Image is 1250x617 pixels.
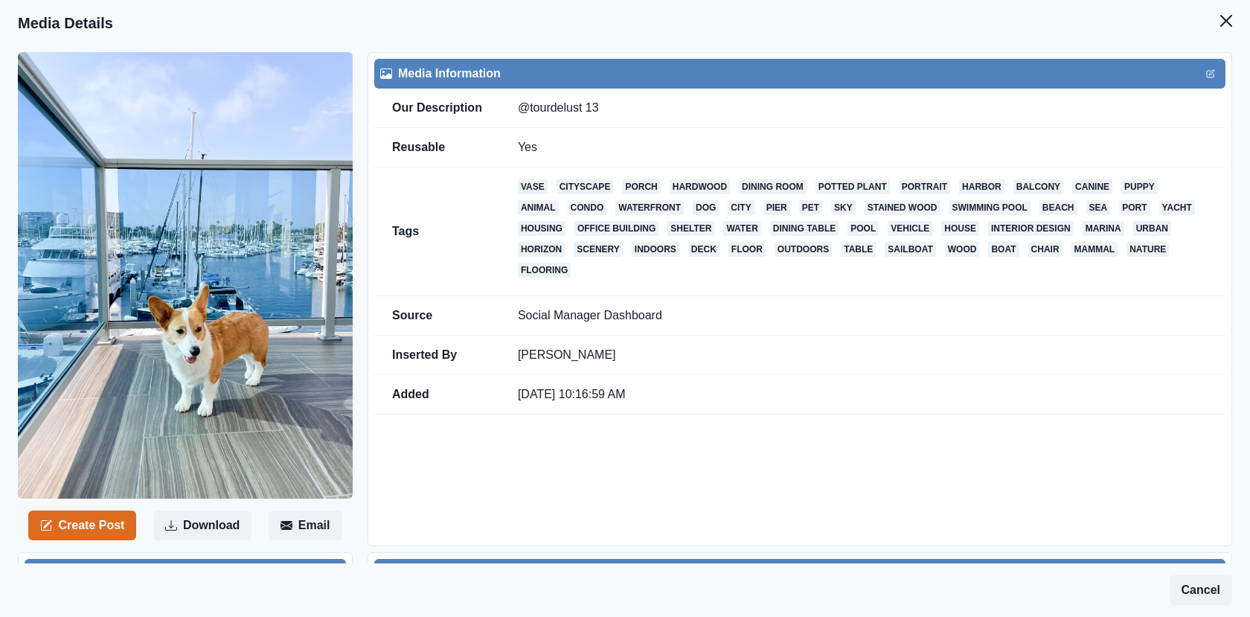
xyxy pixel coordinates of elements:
a: marina [1083,221,1124,236]
a: yacht [1159,200,1195,215]
a: harbor [959,179,1004,194]
a: waterfront [615,200,684,215]
a: sky [831,200,856,215]
td: @tourdelust 13 [500,89,1225,128]
a: sea [1086,200,1111,215]
a: shelter [667,221,714,236]
a: stained wood [865,200,940,215]
a: outdoors [775,242,832,257]
a: hardwood [670,179,730,194]
a: condo [568,200,607,215]
td: Our Description [374,89,500,128]
img: qvdth1tigkdektctjpfq [18,52,353,499]
a: beach [1039,200,1077,215]
a: urban [1133,221,1171,236]
a: pier [763,200,790,215]
button: Email [269,511,342,540]
a: nature [1126,242,1169,257]
p: Social Manager Dashboard [518,308,1208,323]
a: portrait [899,179,950,194]
button: Create Post [28,511,136,540]
td: Yes [500,128,1225,167]
a: animal [518,200,559,215]
a: porch [622,179,660,194]
a: dining table [770,221,839,236]
a: vase [518,179,548,194]
a: pet [799,200,822,215]
a: deck [688,242,719,257]
td: [DATE] 10:16:59 AM [500,375,1225,415]
a: office building [574,221,658,236]
a: flooring [518,263,571,278]
a: boat [988,242,1019,257]
a: interior design [988,221,1074,236]
a: pool [847,221,879,236]
a: chair [1028,242,1062,257]
a: city [728,200,754,215]
div: Media Information [380,65,1219,83]
a: swimming pool [949,200,1031,215]
a: dog [693,200,719,215]
a: scenery [574,242,623,257]
td: Tags [374,167,500,296]
td: Source [374,296,500,336]
a: puppy [1121,179,1158,194]
a: mammal [1071,242,1118,257]
a: floor [728,242,766,257]
a: cityscape [557,179,614,194]
a: balcony [1013,179,1063,194]
td: Added [374,375,500,415]
a: [PERSON_NAME] [518,348,616,361]
td: Reusable [374,128,500,167]
a: table [841,242,876,257]
a: potted plant [815,179,890,194]
button: Cancel [1170,575,1232,605]
a: vehicle [888,221,932,236]
td: Inserted By [374,336,500,375]
a: port [1119,200,1150,215]
button: Edit [1202,65,1219,83]
a: canine [1072,179,1112,194]
button: Download [153,511,251,540]
a: dining room [739,179,807,194]
a: wood [945,242,980,257]
a: sailboat [885,242,935,257]
a: water [723,221,760,236]
a: housing [518,221,565,236]
a: horizon [518,242,565,257]
a: house [941,221,979,236]
button: Close [1211,6,1241,36]
a: indoors [632,242,679,257]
